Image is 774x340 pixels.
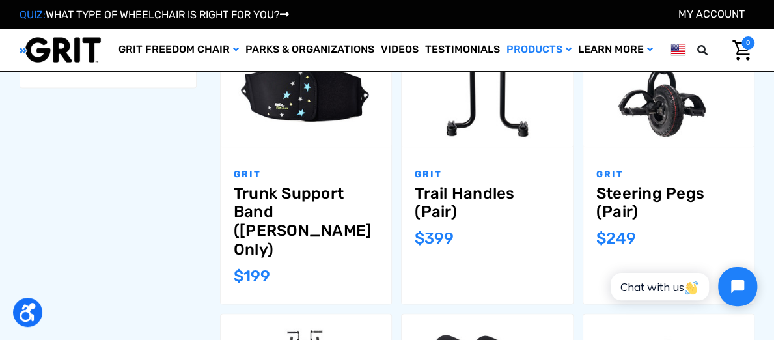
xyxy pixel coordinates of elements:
a: Learn More [575,29,656,71]
a: Trail Handles (Pair),$399.00 [415,184,559,221]
img: GRIT All-Terrain Wheelchair and Mobility Equipment [20,36,101,63]
a: GRIT Freedom Chair [115,29,242,71]
a: Testimonials [422,29,503,71]
a: Products [503,29,575,71]
iframe: Tidio Chat [596,256,768,317]
span: $249 [596,229,636,247]
a: Trunk Support Band (GRIT Jr. Only),$199.00 [234,184,378,259]
p: GRIT [415,167,559,180]
span: QUIZ: [20,8,46,21]
span: 0 [741,36,754,50]
img: Cart [732,40,751,61]
a: Parks & Organizations [242,29,378,71]
input: Search [716,36,723,64]
a: Videos [378,29,422,71]
span: $399 [415,229,454,247]
a: Cart with 0 items [723,36,754,64]
img: us.png [670,42,685,58]
span: $199 [234,266,270,285]
a: Steering Pegs (Pair),$249.00 [596,184,741,221]
p: GRIT [234,167,378,180]
a: QUIZ:WHAT TYPE OF WHEELCHAIR IS RIGHT FOR YOU? [20,8,289,21]
a: Account [678,8,745,20]
p: GRIT [596,167,741,180]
